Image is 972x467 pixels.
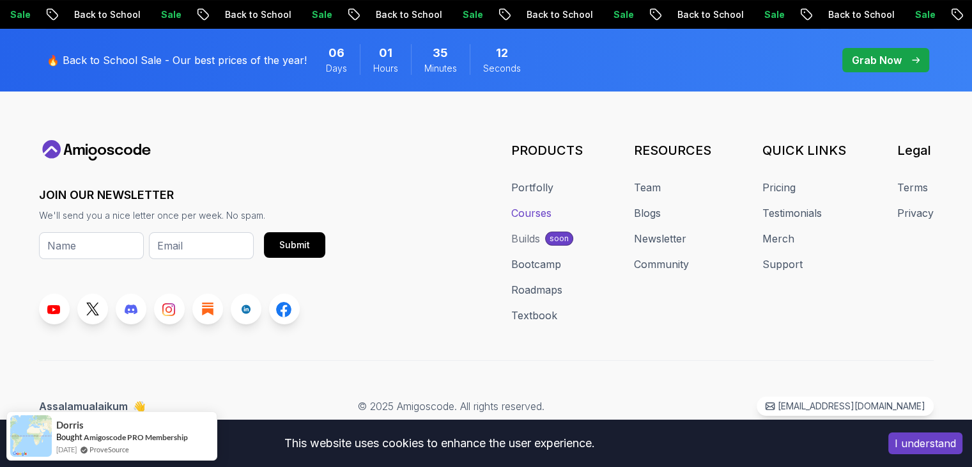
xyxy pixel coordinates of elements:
[39,186,325,204] h3: JOIN OUR NEWSLETTER
[897,205,934,221] a: Privacy
[39,209,325,222] p: We'll send you a nice letter once per week. No spam.
[634,205,661,221] a: Blogs
[132,397,147,415] span: 👋
[89,444,129,455] a: ProveSource
[511,308,557,323] a: Textbook
[424,62,457,75] span: Minutes
[762,180,796,195] a: Pricing
[58,8,145,21] p: Back to School
[154,294,185,324] a: Instagram link
[897,141,934,159] h3: Legal
[511,141,583,159] h3: PRODUCTS
[511,231,540,246] div: Builds
[550,233,569,244] p: soon
[634,231,686,246] a: Newsletter
[634,180,661,195] a: Team
[634,141,711,159] h3: RESOURCES
[762,231,794,246] a: Merch
[56,420,84,431] span: Dorris
[10,429,869,457] div: This website uses cookies to enhance the user experience.
[145,8,186,21] p: Sale
[762,257,803,272] a: Support
[496,44,508,62] span: 12 Seconds
[373,62,398,75] span: Hours
[358,399,544,414] p: © 2025 Amigoscode. All rights reserved.
[748,8,789,21] p: Sale
[762,205,822,221] a: Testimonials
[231,294,261,324] a: LinkedIn link
[778,400,925,413] p: [EMAIL_ADDRESS][DOMAIN_NAME]
[360,8,447,21] p: Back to School
[326,62,347,75] span: Days
[84,432,188,442] a: Amigoscode PRO Membership
[379,44,392,62] span: 1 Hours
[812,8,899,21] p: Back to School
[47,52,307,68] p: 🔥 Back to School Sale - Our best prices of the year!
[279,239,310,251] div: Submit
[888,432,962,454] button: Accept cookies
[511,205,552,221] a: Courses
[511,257,561,272] a: Bootcamp
[77,294,108,324] a: Twitter link
[511,282,562,297] a: Roadmaps
[192,294,223,324] a: Blog link
[209,8,296,21] p: Back to School
[149,232,254,259] input: Email
[269,294,300,324] a: Facebook link
[762,141,846,159] h3: QUICK LINKS
[39,232,144,259] input: Name
[511,180,553,195] a: Portfolly
[447,8,488,21] p: Sale
[433,44,448,62] span: 35 Minutes
[10,415,52,457] img: provesource social proof notification image
[328,44,344,62] span: 6 Days
[897,180,928,195] a: Terms
[116,294,146,324] a: Discord link
[598,8,638,21] p: Sale
[483,62,521,75] span: Seconds
[39,399,146,414] p: Assalamualaikum
[511,8,598,21] p: Back to School
[899,8,940,21] p: Sale
[296,8,337,21] p: Sale
[264,232,325,258] button: Submit
[56,444,77,455] span: [DATE]
[56,432,82,442] span: Bought
[39,294,70,324] a: Youtube link
[757,397,934,416] a: [EMAIL_ADDRESS][DOMAIN_NAME]
[634,257,689,272] a: Community
[661,8,748,21] p: Back to School
[852,52,902,68] p: Grab Now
